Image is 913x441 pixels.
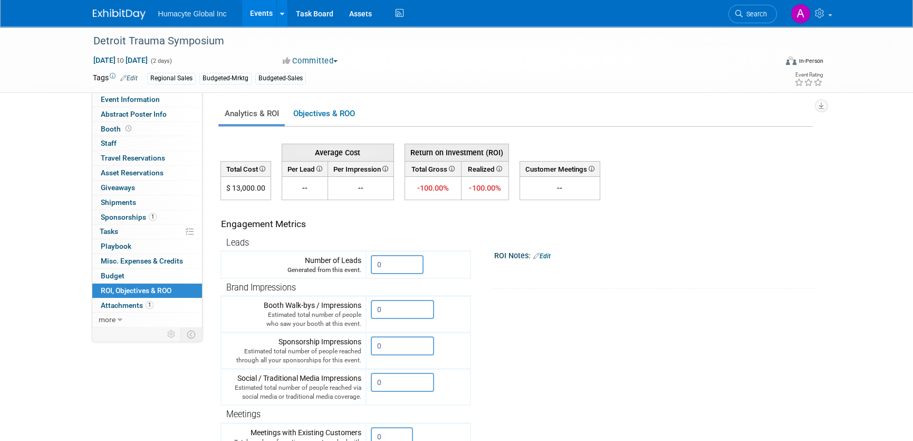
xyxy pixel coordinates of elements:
[180,327,202,341] td: Toggle Event Tabs
[101,301,153,309] span: Attachments
[92,224,202,239] a: Tasks
[405,144,508,161] th: Return on Investment (ROI)
[220,177,271,200] td: $ 13,000.00
[92,122,202,136] a: Booth
[728,5,777,23] a: Search
[120,74,138,82] a: Edit
[101,286,171,295] span: ROI, Objectives & ROO
[218,104,285,124] a: Analytics & ROI
[101,168,164,177] span: Asset Reservations
[158,10,227,18] span: Humacyte Global Inc
[358,184,363,192] span: --
[146,301,153,309] span: 1
[92,298,202,313] a: Attachments1
[101,257,183,265] span: Misc. Expenses & Credits
[226,266,361,275] div: Generated from this event.
[92,239,202,254] a: Playbook
[101,198,136,207] span: Shipments
[101,154,165,162] span: Travel Reservations
[282,161,328,176] th: Per Lead
[791,4,811,24] img: Adrian Diazgonsen
[226,255,361,275] div: Number of Leads
[101,125,133,133] span: Booth
[92,181,202,195] a: Giveaways
[101,183,135,192] span: Giveaways
[149,213,157,221] span: 1
[90,32,761,51] div: Detroit Trauma Symposium
[93,55,148,65] span: [DATE] [DATE]
[255,73,306,84] div: Budgeted-Sales
[226,311,361,329] div: Estimated total number of people who saw your booth at this event.
[92,313,202,327] a: more
[715,55,823,71] div: Event Format
[226,383,361,401] div: Estimated total number of people reached via social media or traditional media coverage.
[533,252,551,260] a: Edit
[462,161,508,176] th: Realized
[101,242,131,250] span: Playbook
[92,151,202,165] a: Travel Reservations
[101,139,117,147] span: Staff
[226,409,261,419] span: Meetings
[101,95,160,104] span: Event Information
[794,72,822,78] div: Event Rating
[287,104,361,124] a: Objectives & ROO
[226,238,249,248] span: Leads
[417,183,449,193] span: -100.00%
[92,195,202,210] a: Shipments
[147,73,196,84] div: Regional Sales
[92,210,202,224] a: Sponsorships1
[282,144,393,161] th: Average Cost
[743,10,767,18] span: Search
[786,57,796,65] img: Format-Inperson.png
[101,271,124,280] span: Budget
[92,136,202,151] a: Staff
[92,269,202,283] a: Budget
[524,183,595,193] div: --
[92,166,202,180] a: Asset Reservations
[199,73,252,84] div: Budgeted-Mrktg
[469,183,501,193] span: -100.00%
[520,161,600,176] th: Customer Meetings
[798,57,823,65] div: In-Person
[226,373,361,401] div: Social / Traditional Media Impressions
[101,110,167,118] span: Abstract Poster Info
[116,56,126,64] span: to
[494,248,818,261] div: ROI Notes:
[279,55,342,67] button: Committed
[226,283,296,293] span: Brand Impressions
[221,218,466,231] div: Engagement Metrics
[92,107,202,121] a: Abstract Poster Info
[101,213,157,221] span: Sponsorships
[92,284,202,298] a: ROI, Objectives & ROO
[220,161,271,176] th: Total Cost
[92,254,202,268] a: Misc. Expenses & Credits
[150,58,172,64] span: (2 days)
[226,300,361,329] div: Booth Walk-bys / Impressions
[123,125,133,133] span: Booth not reserved yet
[93,72,138,85] td: Tags
[302,184,307,192] span: --
[162,327,181,341] td: Personalize Event Tab Strip
[226,347,361,365] div: Estimated total number of people reached through all your sponsorships for this event.
[99,315,116,324] span: more
[405,161,462,176] th: Total Gross
[328,161,393,176] th: Per Impression
[100,227,118,236] span: Tasks
[92,92,202,107] a: Event Information
[226,336,361,365] div: Sponsorship Impressions
[93,9,146,20] img: ExhibitDay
